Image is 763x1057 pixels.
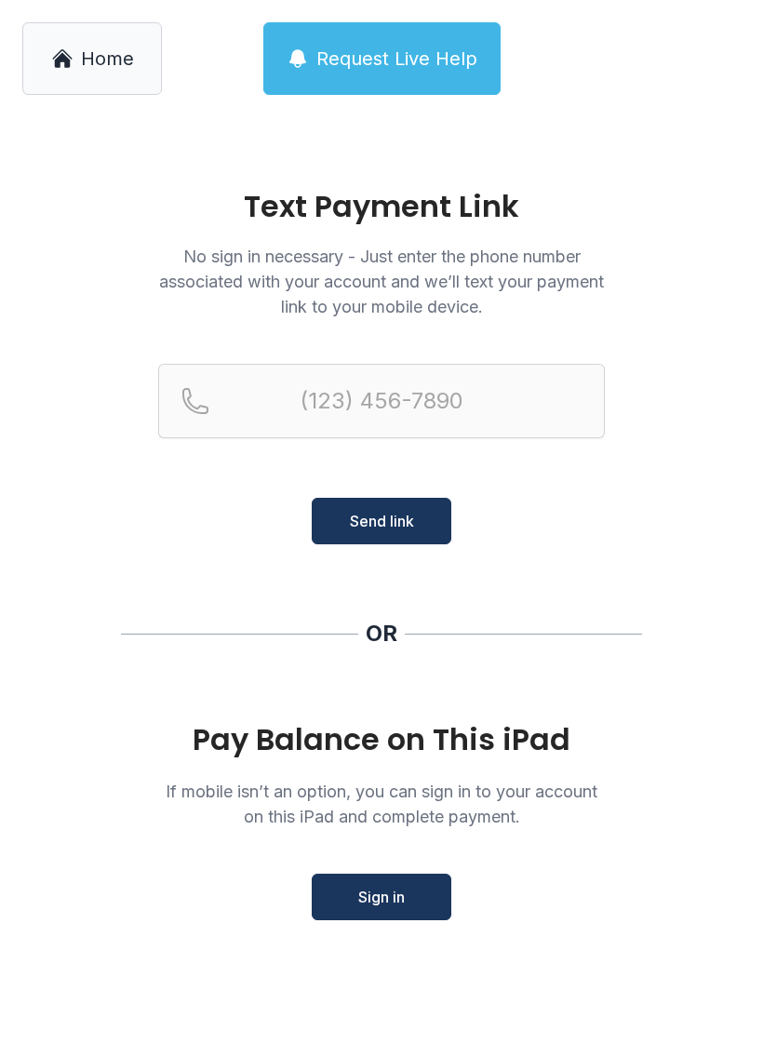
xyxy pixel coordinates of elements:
[350,510,414,532] span: Send link
[158,779,605,829] p: If mobile isn’t an option, you can sign in to your account on this iPad and complete payment.
[81,46,134,72] span: Home
[158,244,605,319] p: No sign in necessary - Just enter the phone number associated with your account and we’ll text yo...
[158,723,605,756] div: Pay Balance on This iPad
[366,619,397,649] div: OR
[358,886,405,908] span: Sign in
[316,46,477,72] span: Request Live Help
[158,364,605,438] input: Reservation phone number
[158,192,605,221] h1: Text Payment Link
